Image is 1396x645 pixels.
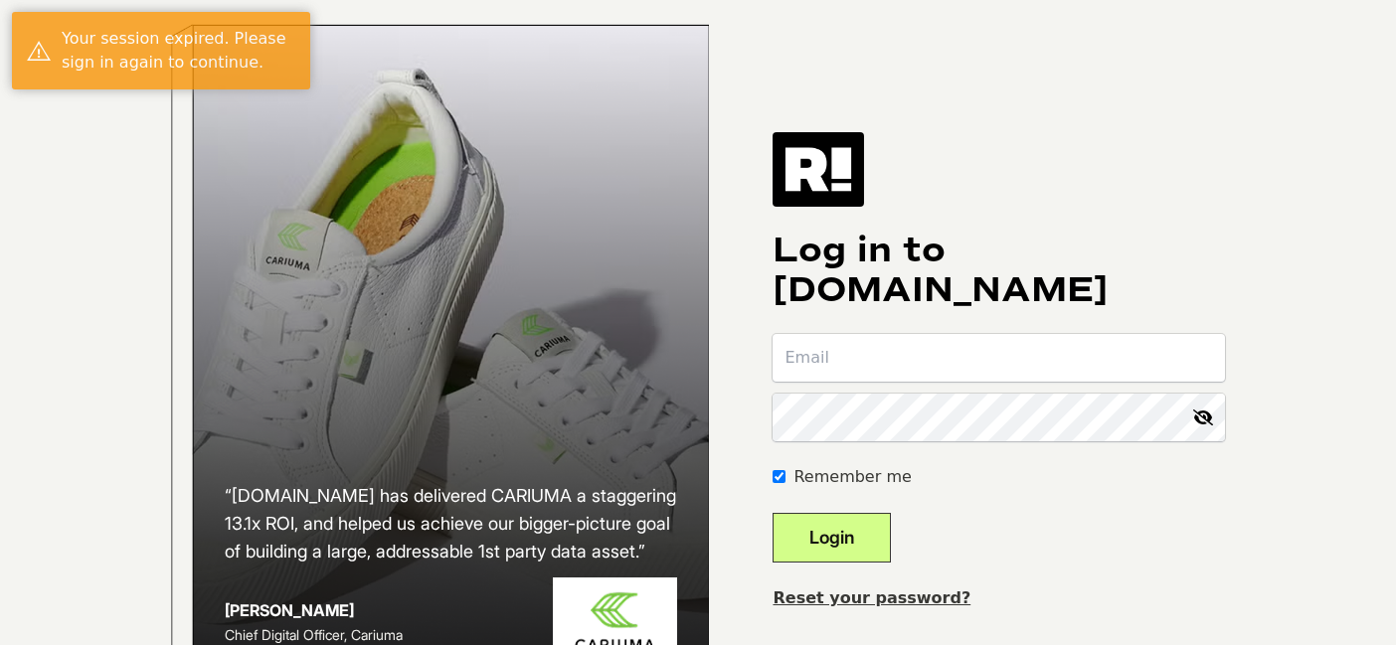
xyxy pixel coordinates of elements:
[225,482,678,565] h2: “[DOMAIN_NAME] has delivered CARIUMA a staggering 13.1x ROI, and helped us achieve our bigger-pic...
[773,513,891,563] button: Login
[773,588,970,607] a: Reset your password?
[773,334,1225,382] input: Email
[225,600,354,620] strong: [PERSON_NAME]
[793,465,911,489] label: Remember me
[773,231,1225,310] h1: Log in to [DOMAIN_NAME]
[773,132,864,206] img: Retention.com
[62,27,295,75] div: Your session expired. Please sign in again to continue.
[225,626,403,643] span: Chief Digital Officer, Cariuma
